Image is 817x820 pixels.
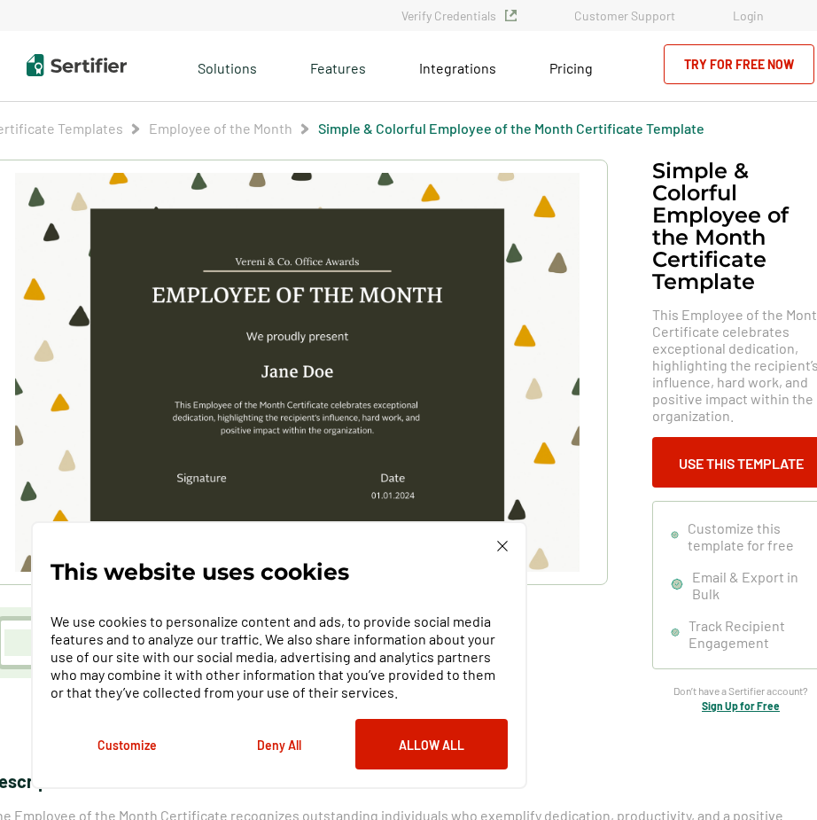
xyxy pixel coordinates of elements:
span: Track Recipient Engagement [689,617,811,651]
a: Employee of the Month [149,120,292,137]
img: Verified [505,10,517,21]
a: Pricing [549,55,593,77]
a: Sign Up for Free [702,699,780,712]
iframe: Chat Widget [728,735,817,820]
a: Try for Free Now [664,44,814,84]
button: Deny All [203,719,355,769]
span: Solutions [198,55,257,77]
a: Verify Credentials [401,8,517,23]
img: Cookie Popup Close [497,541,508,551]
span: Email & Export in Bulk [692,568,812,602]
a: Login [733,8,764,23]
span: Features [310,55,366,77]
p: This website uses cookies [51,563,349,581]
img: Sertifier | Digital Credentialing Platform [27,54,127,76]
span: Pricing [549,59,593,76]
span: Don’t have a Sertifier account? [673,683,808,699]
img: Simple & Colorful Employee of the Month Certificate Template [15,173,579,572]
a: Simple & Colorful Employee of the Month Certificate Template [318,120,704,137]
a: Customer Support [574,8,675,23]
span: Customize this template for free [688,519,811,553]
p: We use cookies to personalize content and ads, to provide social media features and to analyze ou... [51,613,508,701]
a: Integrations [419,55,496,77]
button: Customize [51,719,203,769]
span: Integrations [419,59,496,76]
button: Allow All [355,719,508,769]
